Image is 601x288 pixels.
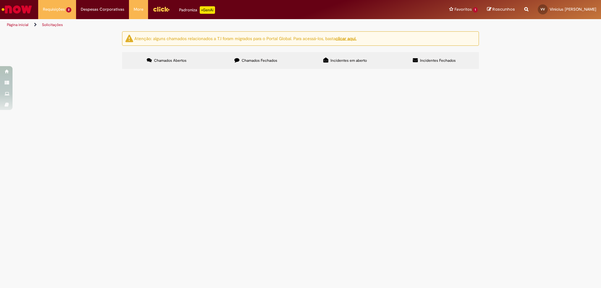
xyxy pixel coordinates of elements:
[242,58,277,63] span: Chamados Fechados
[42,22,63,27] a: Solicitações
[7,22,28,27] a: Página inicial
[487,7,515,13] a: Rascunhos
[134,35,357,41] ng-bind-html: Atenção: alguns chamados relacionados a T.I foram migrados para o Portal Global. Para acessá-los,...
[492,6,515,12] span: Rascunhos
[5,19,396,31] ul: Trilhas de página
[179,6,215,14] div: Padroniza
[66,7,71,13] span: 2
[153,4,170,14] img: click_logo_yellow_360x200.png
[420,58,456,63] span: Incidentes Fechados
[200,6,215,14] p: +GenAi
[336,35,357,41] a: clicar aqui.
[455,6,472,13] span: Favoritos
[134,6,143,13] span: More
[541,7,545,11] span: VV
[473,7,478,13] span: 1
[1,3,33,16] img: ServiceNow
[550,7,596,12] span: Vinicius [PERSON_NAME]
[43,6,65,13] span: Requisições
[331,58,367,63] span: Incidentes em aberto
[154,58,187,63] span: Chamados Abertos
[81,6,124,13] span: Despesas Corporativas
